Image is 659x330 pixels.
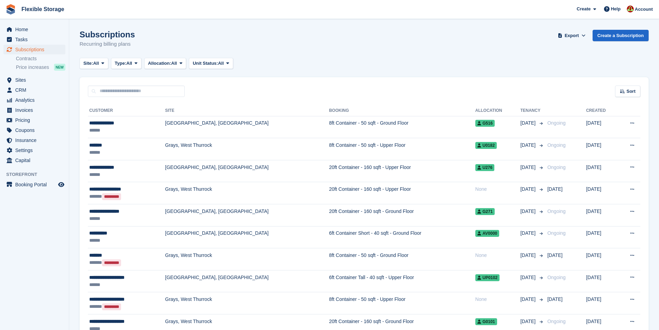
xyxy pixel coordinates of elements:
[547,296,562,302] span: [DATE]
[15,105,57,115] span: Invoices
[520,318,537,325] span: [DATE]
[3,135,65,145] a: menu
[520,252,537,259] span: [DATE]
[329,226,475,248] td: 6ft Container Short - 40 sqft - Ground Floor
[520,164,537,171] span: [DATE]
[547,319,566,324] span: Ongoing
[520,119,537,127] span: [DATE]
[520,142,537,149] span: [DATE]
[475,164,495,171] span: U276
[626,88,635,95] span: Sort
[171,60,177,67] span: All
[520,230,537,237] span: [DATE]
[16,64,49,71] span: Price increases
[547,230,566,236] span: Ongoing
[475,252,520,259] div: None
[329,105,475,116] th: Booking
[15,135,57,145] span: Insurance
[165,160,329,182] td: [GEOGRAPHIC_DATA], [GEOGRAPHIC_DATA]
[329,138,475,160] td: 8ft Container - 50 sqft - Upper Floor
[15,95,57,105] span: Analytics
[165,270,329,292] td: [GEOGRAPHIC_DATA], [GEOGRAPHIC_DATA]
[611,6,621,12] span: Help
[6,171,69,178] span: Storefront
[54,64,65,71] div: NEW
[547,208,566,214] span: Ongoing
[586,160,617,182] td: [DATE]
[3,105,65,115] a: menu
[520,105,544,116] th: Tenancy
[586,105,617,116] th: Created
[475,274,500,281] span: UP0102
[329,292,475,314] td: 8ft Container - 50 sqft - Upper Floor
[165,204,329,226] td: [GEOGRAPHIC_DATA], [GEOGRAPHIC_DATA]
[475,230,499,237] span: AV0000
[15,85,57,95] span: CRM
[520,208,537,215] span: [DATE]
[80,30,135,39] h1: Subscriptions
[15,155,57,165] span: Capital
[586,182,617,204] td: [DATE]
[93,60,99,67] span: All
[15,180,57,189] span: Booking Portal
[57,180,65,189] a: Preview store
[586,270,617,292] td: [DATE]
[586,248,617,270] td: [DATE]
[165,138,329,160] td: Grays, West Thurrock
[329,182,475,204] td: 20ft Container - 160 sqft - Upper Floor
[15,115,57,125] span: Pricing
[475,120,495,127] span: G516
[329,116,475,138] td: 8ft Container - 50 sqft - Ground Floor
[15,45,57,54] span: Subscriptions
[165,226,329,248] td: [GEOGRAPHIC_DATA], [GEOGRAPHIC_DATA]
[80,40,135,48] p: Recurring billing plans
[557,30,587,41] button: Export
[3,115,65,125] a: menu
[3,145,65,155] a: menu
[3,155,65,165] a: menu
[165,116,329,138] td: [GEOGRAPHIC_DATA], [GEOGRAPHIC_DATA]
[3,75,65,85] a: menu
[547,275,566,280] span: Ongoing
[475,142,497,149] span: U0182
[520,186,537,193] span: [DATE]
[15,25,57,34] span: Home
[627,6,634,12] img: David Jones
[3,95,65,105] a: menu
[3,45,65,54] a: menu
[593,30,649,41] a: Create a Subscription
[586,226,617,248] td: [DATE]
[577,6,591,12] span: Create
[3,85,65,95] a: menu
[15,145,57,155] span: Settings
[547,164,566,170] span: Ongoing
[565,32,579,39] span: Export
[3,35,65,44] a: menu
[547,120,566,126] span: Ongoing
[586,116,617,138] td: [DATE]
[165,248,329,270] td: Grays, West Thurrock
[475,296,520,303] div: None
[189,58,233,69] button: Unit Status: All
[16,55,65,62] a: Contracts
[165,182,329,204] td: Grays, West Thurrock
[547,186,562,192] span: [DATE]
[80,58,108,69] button: Site: All
[329,160,475,182] td: 20ft Container - 160 sqft - Upper Floor
[111,58,141,69] button: Type: All
[520,296,537,303] span: [DATE]
[126,60,132,67] span: All
[144,58,186,69] button: Allocation: All
[3,25,65,34] a: menu
[329,248,475,270] td: 8ft Container - 50 sqft - Ground Floor
[148,60,171,67] span: Allocation:
[635,6,653,13] span: Account
[475,186,520,193] div: None
[88,105,165,116] th: Customer
[15,75,57,85] span: Sites
[475,208,495,215] span: G271
[586,204,617,226] td: [DATE]
[586,138,617,160] td: [DATE]
[19,3,67,15] a: Flexible Storage
[329,204,475,226] td: 20ft Container - 160 sqft - Ground Floor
